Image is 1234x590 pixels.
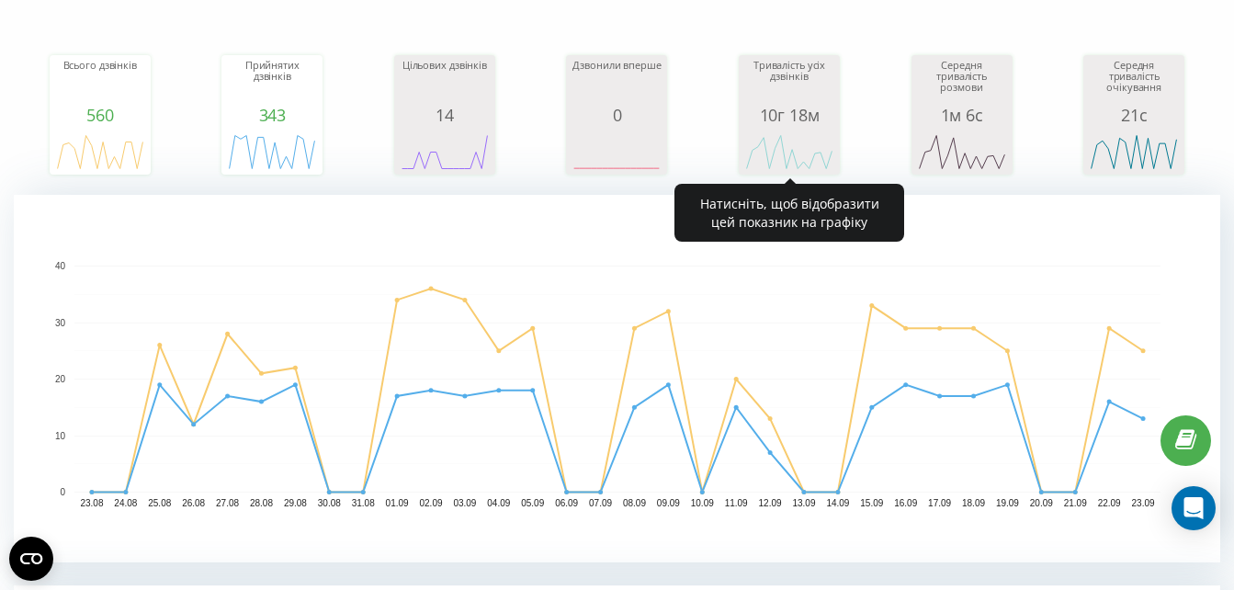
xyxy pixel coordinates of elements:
div: 343 [226,106,318,124]
svg: A chart. [1088,124,1180,179]
text: 20 [55,374,66,384]
div: Прийнятих дзвінків [226,60,318,106]
text: 24.08 [114,498,137,508]
div: 10г 18м [743,106,835,124]
div: Середня тривалість розмови [916,60,1008,106]
svg: A chart. [54,124,146,179]
text: 28.08 [250,498,273,508]
text: 23.09 [1132,498,1155,508]
text: 14.09 [826,498,849,508]
div: 1м 6с [916,106,1008,124]
text: 13.09 [792,498,815,508]
div: 21с [1088,106,1180,124]
text: 26.08 [182,498,205,508]
text: 27.08 [216,498,239,508]
svg: A chart. [571,124,662,179]
text: 07.09 [589,498,612,508]
div: 560 [54,106,146,124]
text: 30.08 [318,498,341,508]
text: 20.09 [1030,498,1053,508]
text: 19.09 [996,498,1019,508]
svg: A chart. [14,195,1220,562]
text: 08.09 [623,498,646,508]
svg: A chart. [743,124,835,179]
text: 22.09 [1098,498,1121,508]
div: Цільових дзвінків [399,60,491,106]
text: 0 [60,487,65,497]
div: Тривалість усіх дзвінків [743,60,835,106]
text: 05.09 [521,498,544,508]
text: 01.09 [386,498,409,508]
text: 23.08 [80,498,103,508]
text: 18.09 [962,498,985,508]
text: 04.09 [487,498,510,508]
text: 10 [55,431,66,441]
text: 29.08 [284,498,307,508]
text: 40 [55,261,66,271]
text: 12.09 [759,498,782,508]
text: 16.09 [894,498,917,508]
button: Open CMP widget [9,537,53,581]
text: 06.09 [555,498,578,508]
text: 25.08 [148,498,171,508]
text: 09.09 [657,498,680,508]
text: 15.09 [860,498,883,508]
div: Натисніть, щоб відобразити цей показник на графіку [674,184,904,242]
text: 11.09 [725,498,748,508]
svg: A chart. [226,124,318,179]
svg: A chart. [399,124,491,179]
div: Open Intercom Messenger [1172,486,1216,530]
svg: A chart. [916,124,1008,179]
text: 02.09 [420,498,443,508]
div: 0 [571,106,662,124]
text: 30 [55,318,66,328]
text: 10.09 [691,498,714,508]
text: 17.09 [928,498,951,508]
text: 03.09 [453,498,476,508]
div: Дзвонили вперше [571,60,662,106]
div: Середня тривалість очікування [1088,60,1180,106]
text: 21.09 [1064,498,1087,508]
div: Всього дзвінків [54,60,146,106]
div: 14 [399,106,491,124]
text: 31.08 [352,498,375,508]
